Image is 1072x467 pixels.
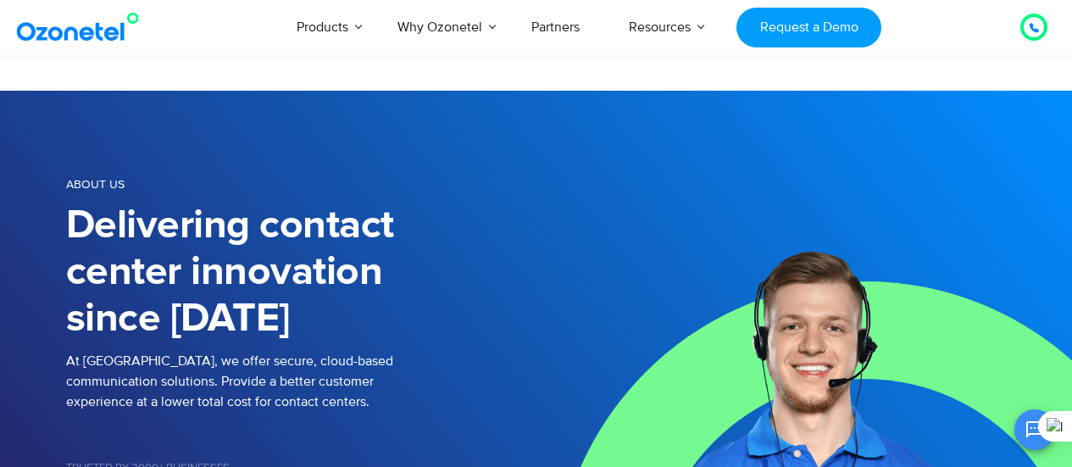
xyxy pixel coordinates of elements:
p: At [GEOGRAPHIC_DATA], we offer secure, cloud-based communication solutions. Provide a better cust... [66,351,536,412]
button: Open chat [1014,409,1055,450]
a: Request a Demo [736,8,881,47]
h1: Delivering contact center innovation since [DATE] [66,203,536,342]
span: About us [66,177,125,192]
